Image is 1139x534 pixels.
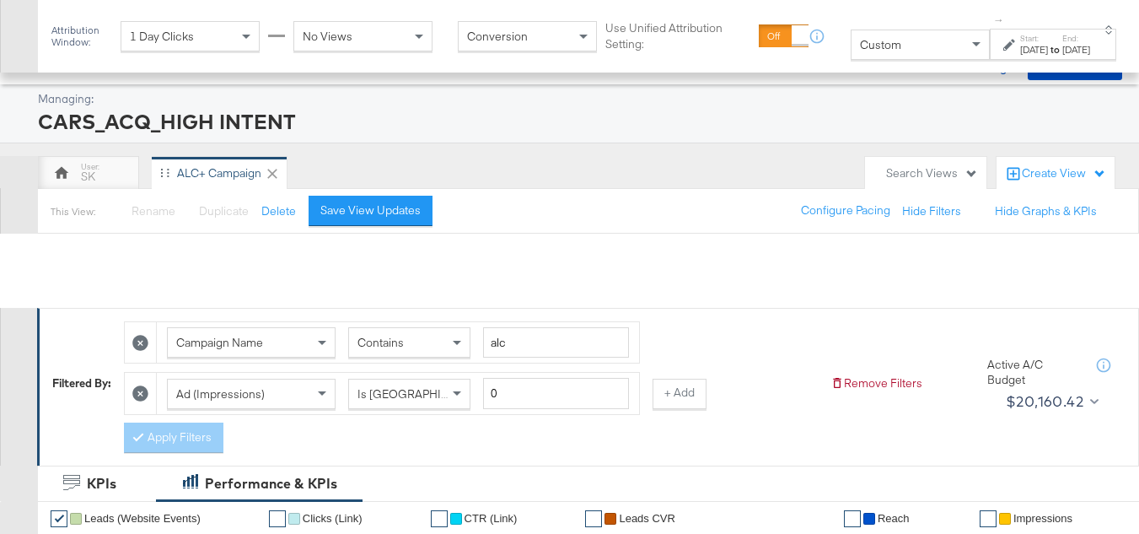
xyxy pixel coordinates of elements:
[1022,165,1106,182] div: Create View
[160,168,169,177] div: Drag to reorder tab
[619,512,674,525] span: Leads CVR
[176,335,263,350] span: Campaign Name
[465,512,518,525] span: CTR (Link)
[51,205,95,218] div: This View:
[886,165,978,181] div: Search Views
[1006,389,1083,414] div: $20,160.42
[17,59,36,73] span: Ads
[1020,43,1048,57] div: [DATE]
[1013,512,1072,525] span: Impressions
[269,510,286,527] a: ✔
[357,335,404,350] span: Contains
[38,107,1118,136] div: CARS_ACQ_HIGH INTENT
[130,29,194,44] span: 1 Day Clicks
[1062,43,1090,57] div: [DATE]
[860,37,901,52] span: Custom
[467,29,528,44] span: Conversion
[303,29,352,44] span: No Views
[87,474,116,494] div: KPIs
[431,510,448,527] a: ✔
[36,59,59,73] span: /
[585,510,602,527] a: ✔
[199,203,249,218] span: Duplicate
[483,327,629,359] input: Enter a search term
[995,203,1097,219] button: Hide Graphs & KPIs
[605,20,751,51] label: Use Unified Attribution Setting:
[84,512,201,525] span: Leads (Website Events)
[205,474,337,494] div: Performance & KPIs
[999,388,1103,415] button: $20,160.42
[653,379,707,409] button: + Add
[303,512,363,525] span: Clicks (Link)
[991,18,1007,24] span: ↑
[987,357,1080,388] div: Active A/C Budget
[789,196,902,226] button: Configure Pacing
[81,169,95,185] div: SK
[830,375,922,391] button: Remove Filters
[132,203,175,218] span: Rename
[177,165,261,181] div: ALC+ Campaign
[980,510,997,527] a: ✔
[357,386,486,402] span: Is [GEOGRAPHIC_DATA]
[176,386,265,402] span: Ad (Impressions)
[844,510,861,527] a: ✔
[1048,43,1062,56] strong: to
[878,512,910,525] span: Reach
[52,375,111,391] div: Filtered By:
[309,196,432,226] button: Save View Updates
[59,59,117,73] a: Dashboard
[902,203,961,219] button: Hide Filters
[51,24,112,48] div: Attribution Window:
[1020,33,1048,44] label: Start:
[320,202,421,218] div: Save View Updates
[261,203,296,219] button: Delete
[38,91,1118,107] div: Managing:
[483,378,629,409] input: Enter a number
[51,510,67,527] a: ✔
[1062,33,1090,44] label: End:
